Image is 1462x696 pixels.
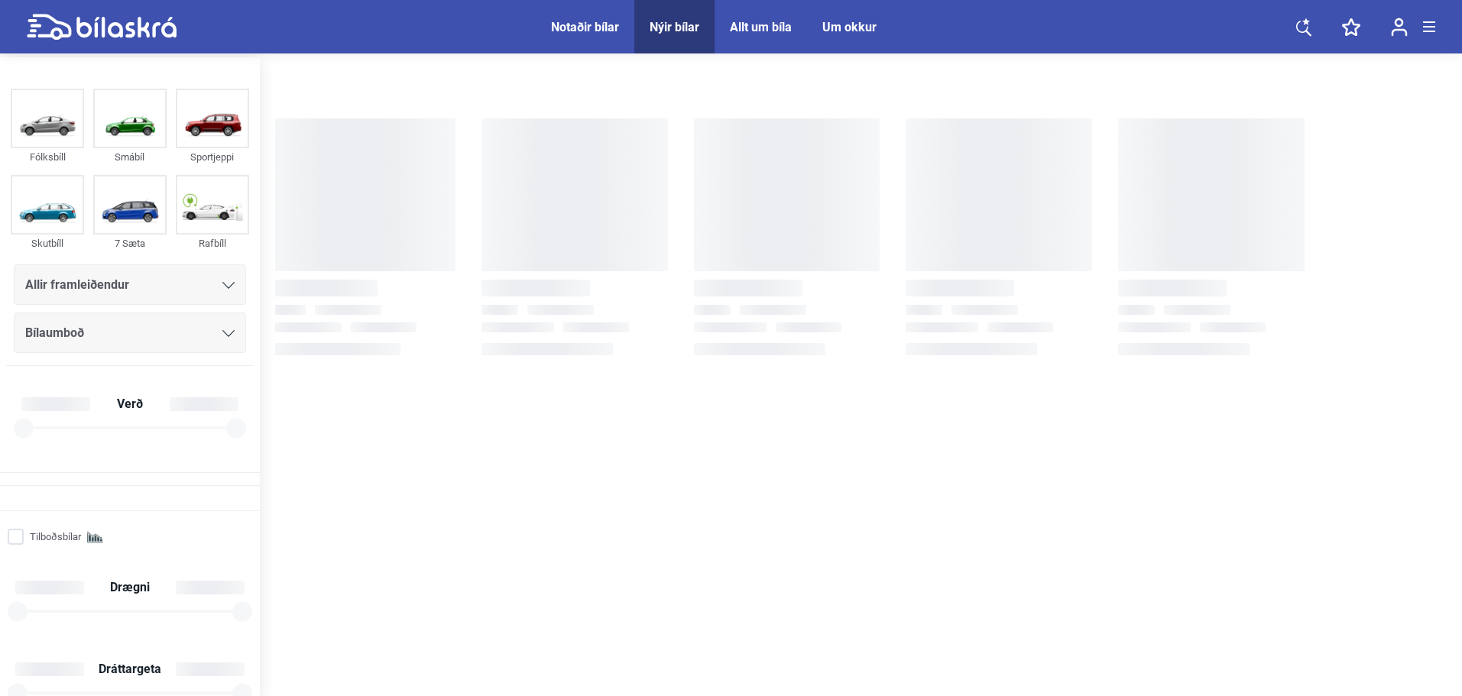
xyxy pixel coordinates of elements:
[822,20,877,34] a: Um okkur
[551,20,619,34] a: Notaðir bílar
[176,235,249,252] div: Rafbíll
[730,20,792,34] a: Allt um bíla
[93,235,167,252] div: 7 Sæta
[25,322,84,344] span: Bílaumboð
[113,398,147,410] span: Verð
[106,581,154,594] span: Drægni
[95,663,165,675] span: Dráttargeta
[93,148,167,166] div: Smábíl
[176,148,249,166] div: Sportjeppi
[650,20,699,34] a: Nýir bílar
[1391,18,1408,37] img: user-login.svg
[11,148,84,166] div: Fólksbíll
[11,235,84,252] div: Skutbíll
[25,274,129,296] span: Allir framleiðendur
[30,529,81,545] span: Tilboðsbílar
